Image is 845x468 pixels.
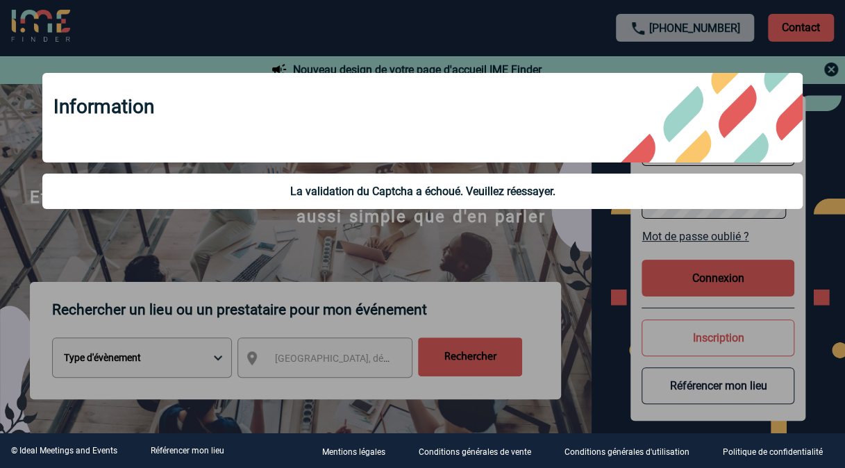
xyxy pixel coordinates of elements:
p: Conditions générales de vente [419,447,531,457]
p: Politique de confidentialité [723,447,823,457]
p: Conditions générales d'utilisation [564,447,689,457]
a: Conditions générales de vente [408,444,553,458]
div: La validation du Captcha a échoué. Veuillez réessayer. [53,185,792,198]
p: Mentions légales [322,447,385,457]
a: Référencer mon lieu [151,446,224,456]
div: © Ideal Meetings and Events [11,446,117,456]
a: Politique de confidentialité [712,444,845,458]
a: Conditions générales d'utilisation [553,444,712,458]
a: Mentions légales [311,444,408,458]
div: Information [42,73,803,162]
